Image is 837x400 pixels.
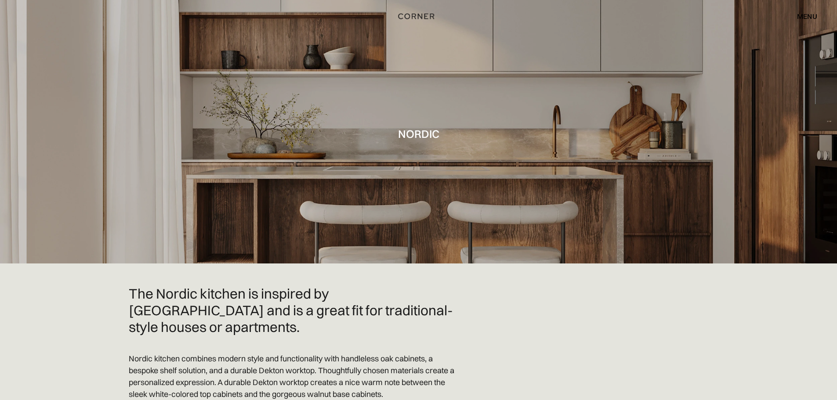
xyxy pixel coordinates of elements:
[788,9,817,24] div: menu
[388,11,449,22] a: home
[797,13,817,20] div: menu
[129,353,463,400] p: Nordic kitchen combines modern style and functionality with handleless oak cabinets, a bespoke sh...
[129,285,463,335] h2: The Nordic kitchen is inspired by [GEOGRAPHIC_DATA] and is a great fit for traditional-style hous...
[398,128,439,140] h1: Nordic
